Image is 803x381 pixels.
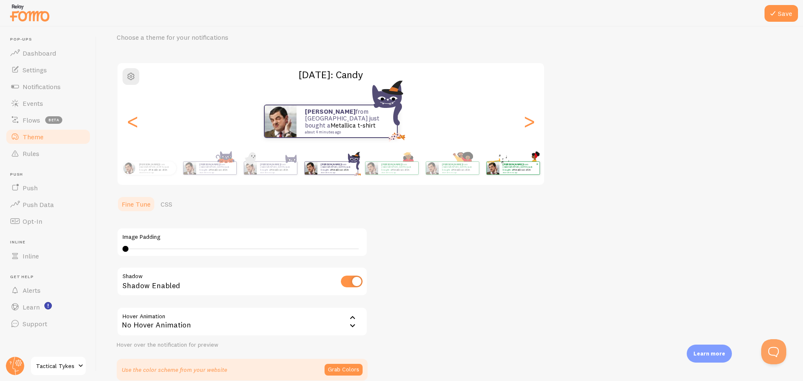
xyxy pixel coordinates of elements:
[23,66,47,74] span: Settings
[452,168,470,171] a: Metallica t-shirt
[693,350,725,358] p: Learn more
[442,163,476,173] p: from [GEOGRAPHIC_DATA] just bought a
[270,168,288,171] a: Metallica t-shirt
[513,168,531,171] a: Metallica t-shirt
[486,162,499,174] img: Fomo
[30,356,87,376] a: Tactical Tykes
[244,162,256,174] img: Fomo
[139,163,173,173] p: from [GEOGRAPHIC_DATA] just bought a
[10,37,91,42] span: Pop-ups
[321,163,354,173] p: from [GEOGRAPHIC_DATA] just bought a
[156,196,177,212] a: CSS
[45,116,62,124] span: beta
[149,168,167,171] a: Metallica t-shirt
[23,116,40,124] span: Flows
[139,171,172,173] small: about 4 minutes ago
[210,168,228,171] a: Metallica t-shirt
[5,248,91,264] a: Inline
[23,184,38,192] span: Push
[381,171,414,173] small: about 4 minutes ago
[36,361,76,371] span: Tactical Tykes
[503,163,536,173] p: from [GEOGRAPHIC_DATA] just bought a
[426,162,438,174] img: Fomo
[122,366,227,374] p: Use the color scheme from your website
[118,68,544,81] h2: [DATE]: Candy
[321,163,341,166] strong: [PERSON_NAME]
[117,33,317,42] p: Choose a theme for your notifications
[391,168,409,171] a: Metallica t-shirt
[128,91,138,151] div: Previous slide
[199,171,232,173] small: about 4 minutes ago
[10,274,91,280] span: Get Help
[260,163,294,173] p: from [GEOGRAPHIC_DATA] just bought a
[117,196,156,212] a: Fine Tune
[381,163,401,166] strong: [PERSON_NAME]
[23,217,42,225] span: Opt-In
[23,82,61,91] span: Notifications
[123,233,362,241] label: Image Padding
[265,105,297,137] img: Fomo
[5,78,91,95] a: Notifications
[325,364,363,376] button: Grab Colors
[183,162,196,174] img: Fomo
[10,172,91,177] span: Push
[199,163,233,173] p: from [GEOGRAPHIC_DATA] just bought a
[503,171,535,173] small: about 4 minutes ago
[117,341,368,349] div: Hover over the notification for preview
[321,171,353,173] small: about 4 minutes ago
[10,240,91,245] span: Inline
[761,339,786,364] iframe: Help Scout Beacon - Open
[687,345,732,363] div: Learn more
[442,163,462,166] strong: [PERSON_NAME]
[117,307,368,336] div: No Hover Animation
[23,99,43,107] span: Events
[23,252,39,260] span: Inline
[5,128,91,145] a: Theme
[23,133,43,141] span: Theme
[5,61,91,78] a: Settings
[5,112,91,128] a: Flows beta
[5,179,91,196] a: Push
[5,299,91,315] a: Learn
[5,145,91,162] a: Rules
[331,168,349,171] a: Metallica t-shirt
[442,171,475,173] small: about 4 minutes ago
[5,282,91,299] a: Alerts
[305,130,386,134] small: about 4 minutes ago
[260,163,280,166] strong: [PERSON_NAME]
[5,315,91,332] a: Support
[365,162,378,174] img: Fomo
[5,45,91,61] a: Dashboard
[381,163,415,173] p: from [GEOGRAPHIC_DATA] just bought a
[305,108,389,134] p: from [GEOGRAPHIC_DATA] just bought a
[23,286,41,294] span: Alerts
[260,171,293,173] small: about 4 minutes ago
[44,302,52,309] svg: <p>Watch New Feature Tutorials!</p>
[305,107,355,115] strong: [PERSON_NAME]
[23,200,54,209] span: Push Data
[330,121,376,129] a: Metallica t-shirt
[5,213,91,230] a: Opt-In
[5,95,91,112] a: Events
[199,163,220,166] strong: [PERSON_NAME]
[23,320,47,328] span: Support
[524,91,534,151] div: Next slide
[23,149,39,158] span: Rules
[139,163,159,166] strong: [PERSON_NAME]
[23,49,56,57] span: Dashboard
[123,162,135,174] img: Fomo
[117,267,368,297] div: Shadow Enabled
[503,163,523,166] strong: [PERSON_NAME]
[304,162,317,174] img: Fomo
[23,303,40,311] span: Learn
[5,196,91,213] a: Push Data
[9,2,51,23] img: fomo-relay-logo-orange.svg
